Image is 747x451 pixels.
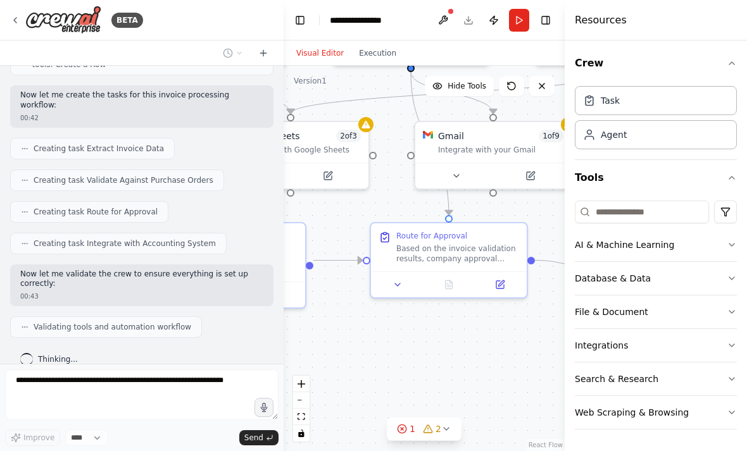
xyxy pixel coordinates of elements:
div: Tools [575,195,737,440]
g: Edge from 49b0eb44-ae2e-4191-9d4f-a7a9252ab44f to 65b6b615-ada3-4c9d-aa05-e2fadbf91574 [284,72,620,114]
p: Now let me create the tasks for this invoice processing workflow: [20,90,263,110]
button: Hide Tools [425,76,494,96]
div: Version 1 [294,76,327,86]
button: No output available [422,277,476,292]
g: Edge from 6b277898-f084-444f-ba21-9492eb134735 to 6a7a9763-58ec-4642-bab0-2bca3a20dfc0 [313,254,363,267]
p: Now let me validate the crew to ensure everything is set up correctly: [20,269,263,289]
span: Number of enabled actions [336,130,361,142]
button: Send [239,430,279,445]
span: Validating tools and automation workflow [34,322,191,332]
span: Improve [23,433,54,443]
button: Start a new chat [253,46,273,61]
div: Gmail [438,130,464,142]
button: zoom out [293,392,310,409]
button: Open in side panel [494,168,566,183]
button: File & Document [575,295,737,328]
div: Crew [575,81,737,159]
span: Number of enabled actions [539,130,563,142]
div: 00:43 [20,292,263,301]
button: Tools [575,160,737,195]
button: Crew [575,46,737,81]
button: Switch to previous chat [218,46,248,61]
img: Gmail [423,130,433,140]
button: Web Scraping & Browsing [575,396,737,429]
div: Agent [601,128,627,141]
div: Google SheetsGoogle Sheets2of3Sync data with Google Sheets [211,121,370,190]
button: Visual Editor [289,46,351,61]
button: 12 [387,417,461,441]
span: Creating task Validate Against Purchase Orders [34,175,213,185]
nav: breadcrumb [330,14,395,27]
span: Hide Tools [448,81,486,91]
div: GmailGmail1of9Integrate with your Gmail [414,121,572,190]
div: 00:42 [20,113,263,123]
button: Execution [351,46,404,61]
a: React Flow attribution [529,442,563,448]
div: Task [601,94,620,107]
span: 2 [436,423,441,435]
span: Creating task Route for Approval [34,207,158,217]
button: Hide right sidebar [537,11,555,29]
button: fit view [293,409,310,425]
button: toggle interactivity [293,425,310,442]
button: AI & Machine Learning [575,228,737,261]
span: Creating task Integrate with Accounting System [34,238,216,249]
div: Sync data with Google Sheets [235,145,361,155]
button: Improve [5,429,60,446]
button: Search & Research [575,362,737,395]
button: Open in side panel [292,168,363,183]
span: Thinking... [38,354,78,364]
span: Creating task Extract Invoice Data [34,144,164,154]
button: Database & Data [575,262,737,295]
div: Route for ApprovalBased on the invoice validation results, company approval matrix, and invoice a... [370,222,528,299]
div: React Flow controls [293,376,310,442]
button: Hide left sidebar [291,11,309,29]
g: Edge from 43e4c4ce-8c67-406a-9b9e-1877bf124304 to 6a7a9763-58ec-4642-bab0-2bca3a20dfc0 [405,72,455,215]
div: Based on the invoice validation results, company approval matrix, and invoice amount, determine t... [396,244,519,264]
button: Open in side panel [478,277,522,292]
img: Logo [25,6,101,34]
button: zoom in [293,376,310,392]
div: Route for Approval [396,231,467,241]
span: 1 [410,423,415,435]
button: Click to speak your automation idea [254,398,273,417]
div: Validate Against Purchase OrdersUsing the extracted invoice data, search the purchase orders data... [148,222,306,309]
div: Integrate with your Gmail [438,145,563,155]
span: Send [244,433,263,443]
button: Integrations [575,329,737,362]
div: BETA [111,13,143,28]
g: Edge from 6a7a9763-58ec-4642-bab0-2bca3a20dfc0 to ed78ed4c-b988-45df-b78e-e7dd19c7fad9 [535,254,584,272]
h4: Resources [575,13,627,28]
g: Edge from 43e4c4ce-8c67-406a-9b9e-1877bf124304 to bdb2091c-e861-43c1-b6b5-4343b34c4e66 [405,72,499,114]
